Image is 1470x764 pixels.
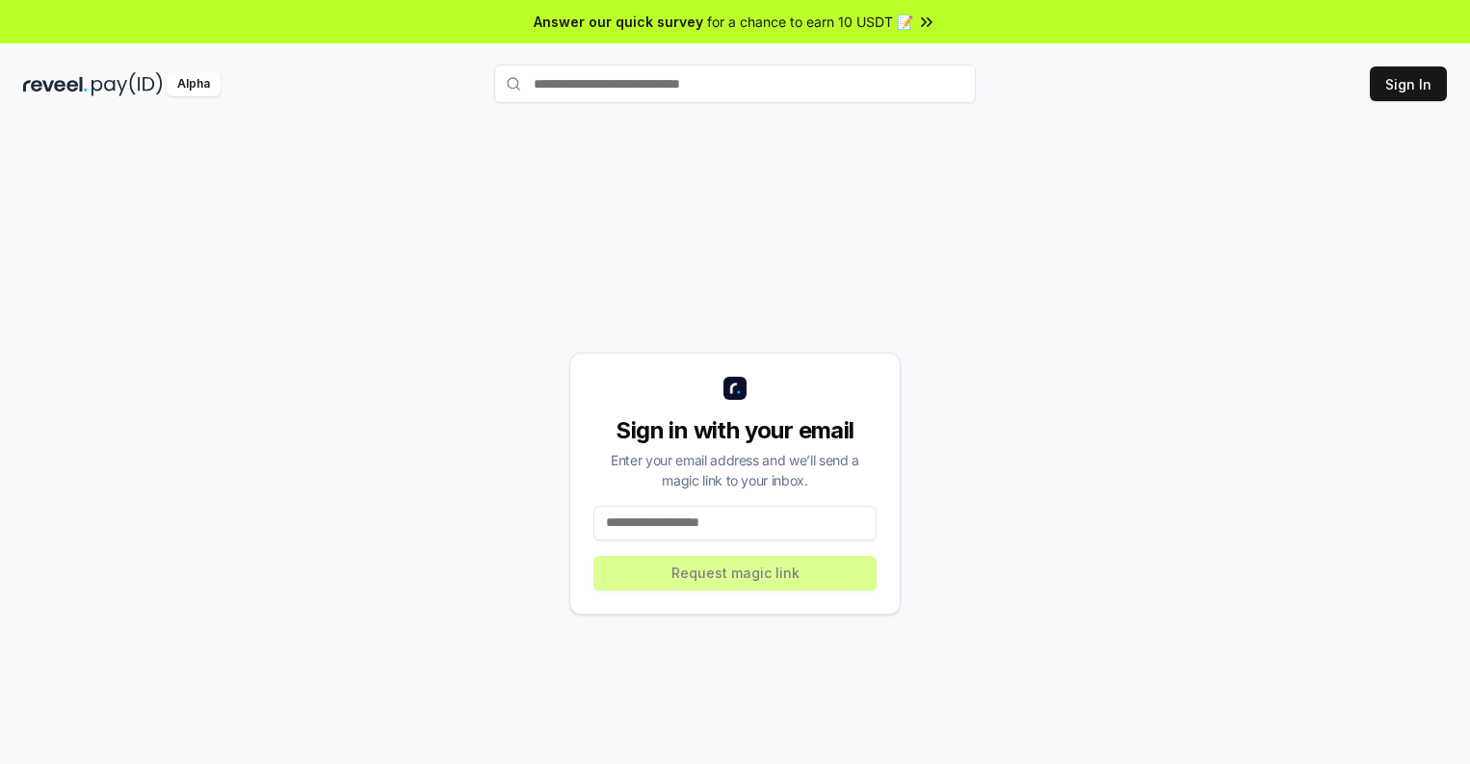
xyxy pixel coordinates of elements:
[1370,66,1447,101] button: Sign In
[23,72,88,96] img: reveel_dark
[92,72,163,96] img: pay_id
[593,450,877,490] div: Enter your email address and we’ll send a magic link to your inbox.
[593,415,877,446] div: Sign in with your email
[723,377,747,400] img: logo_small
[707,12,913,32] span: for a chance to earn 10 USDT 📝
[167,72,221,96] div: Alpha
[534,12,703,32] span: Answer our quick survey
